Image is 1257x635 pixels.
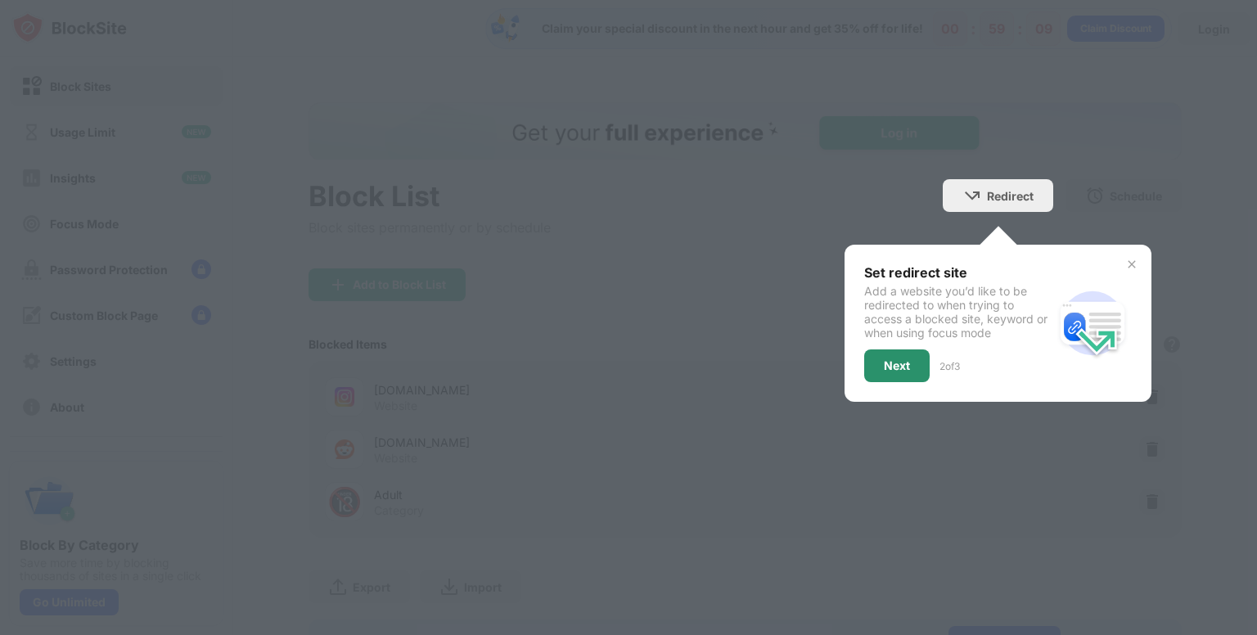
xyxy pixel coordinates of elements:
div: Add a website you’d like to be redirected to when trying to access a blocked site, keyword or whe... [864,284,1053,340]
div: Set redirect site [864,264,1053,281]
img: x-button.svg [1125,258,1138,271]
div: 2 of 3 [939,360,960,372]
div: Redirect [987,189,1034,203]
div: Next [884,359,910,372]
img: redirect.svg [1053,284,1132,363]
